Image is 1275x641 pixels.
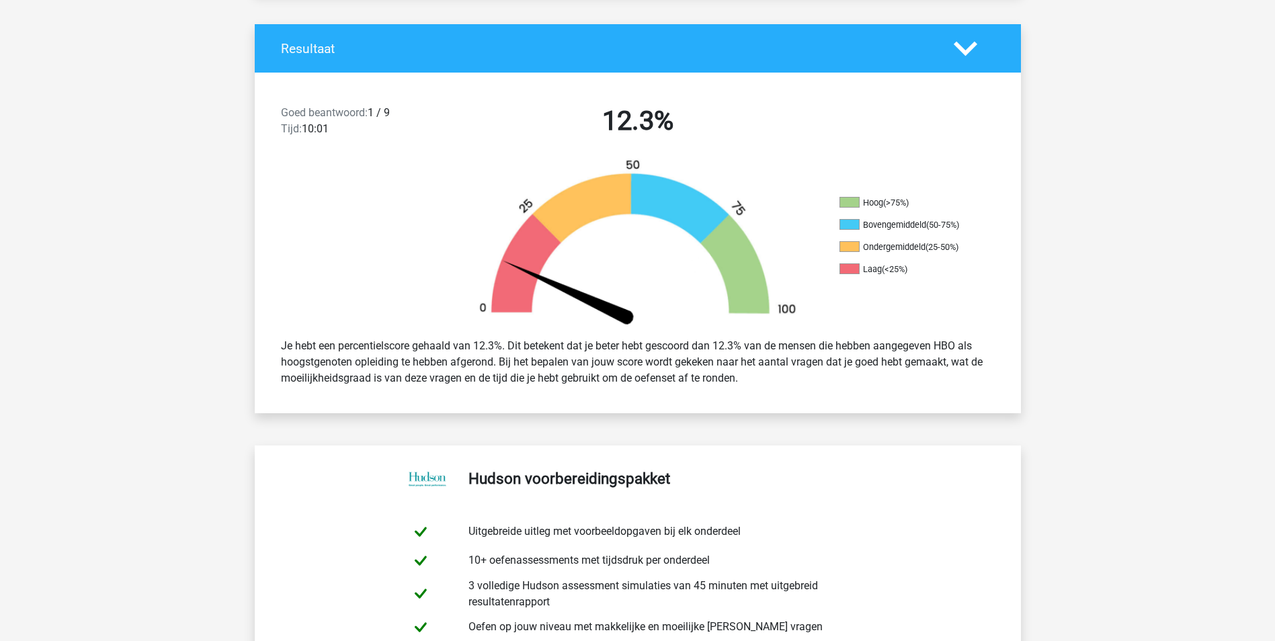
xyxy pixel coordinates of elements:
[839,219,974,231] li: Bovengemiddeld
[456,159,819,327] img: 12.534322578dee.png
[926,242,958,252] div: (25-50%)
[281,106,368,119] span: Goed beantwoord:
[839,241,974,253] li: Ondergemiddeld
[281,41,934,56] h4: Resultaat
[882,264,907,274] div: (<25%)
[271,333,1005,392] div: Je hebt een percentielscore gehaald van 12.3%. Dit betekent dat je beter hebt gescoord dan 12.3% ...
[464,105,811,137] h2: 12.3%
[883,198,909,208] div: (>75%)
[926,220,959,230] div: (50-75%)
[271,105,454,142] div: 1 / 9 10:01
[281,122,302,135] span: Tijd:
[839,197,974,209] li: Hoog
[839,263,974,275] li: Laag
